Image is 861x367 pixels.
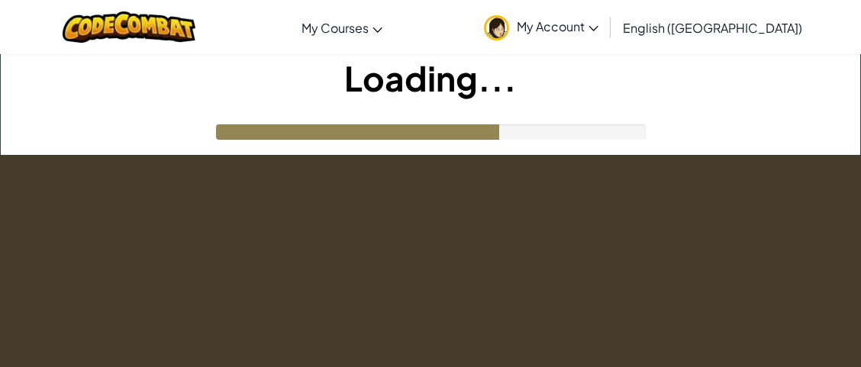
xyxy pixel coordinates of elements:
img: avatar [484,15,509,40]
h1: Loading... [1,54,860,101]
img: CodeCombat logo [63,11,196,43]
span: My Account [517,18,598,34]
span: English ([GEOGRAPHIC_DATA]) [623,20,802,36]
span: My Courses [302,20,369,36]
a: English ([GEOGRAPHIC_DATA]) [615,7,810,48]
a: My Account [476,3,606,51]
a: My Courses [294,7,390,48]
